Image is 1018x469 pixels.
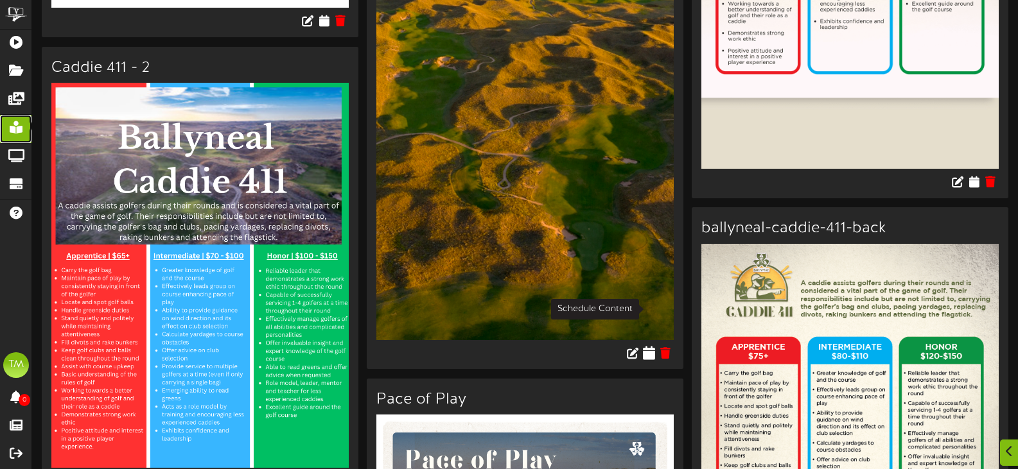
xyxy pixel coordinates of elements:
[51,83,349,468] img: a4bf32ac-9140-4cdb-8f95-a1ad696d6f6f2.png
[3,352,29,378] div: TM
[51,60,349,76] h3: Caddie 411 - 2
[701,220,999,237] h3: ballyneal-caddie-411-back
[376,391,674,408] h3: Pace of Play
[19,394,30,406] span: 0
